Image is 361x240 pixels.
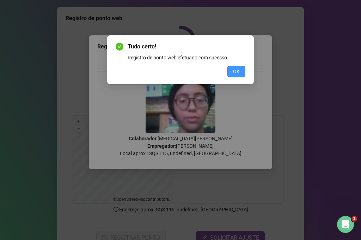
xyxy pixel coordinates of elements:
div: Registro de ponto web efetuado com sucesso. [128,54,245,62]
iframe: Intercom live chat [337,216,354,233]
span: 1 [351,216,357,222]
button: OK [227,66,245,77]
span: OK [233,68,240,75]
span: Tudo certo! [128,42,245,51]
span: check-circle [116,43,123,51]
